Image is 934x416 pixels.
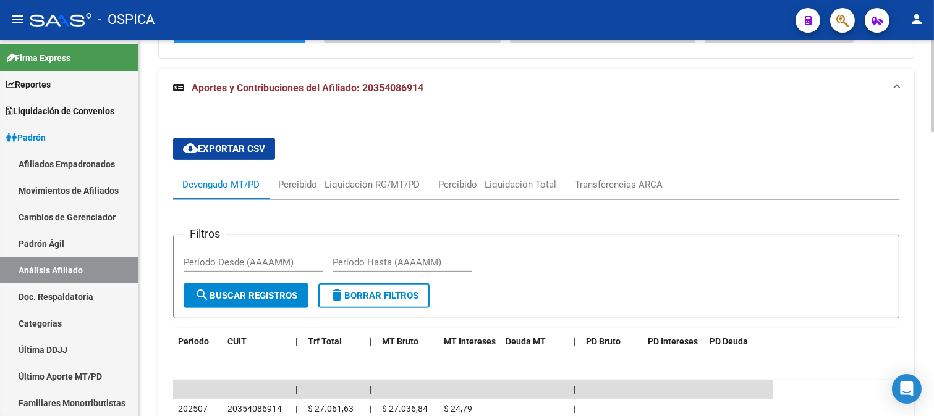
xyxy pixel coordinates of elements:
button: Borrar Filtros [318,283,430,308]
span: Borrar Filtros [329,290,418,301]
button: Exportar CSV [173,138,275,160]
datatable-header-cell: Deuda MT [501,328,569,355]
datatable-header-cell: | [291,328,303,355]
span: CUIT [227,336,247,346]
span: | [370,404,371,414]
h3: Filtros [184,225,226,243]
span: $ 24,79 [444,404,472,414]
div: Percibido - Liquidación Total [438,178,556,191]
span: | [574,404,575,414]
span: Trf Total [308,336,342,346]
span: | [574,385,576,394]
span: PD Bruto [586,336,621,346]
span: | [295,404,297,414]
span: $ 27.036,84 [382,404,428,414]
mat-icon: search [195,288,210,302]
span: | [370,336,372,346]
span: | [370,385,372,394]
span: Reportes [6,78,51,91]
span: Período [178,336,209,346]
span: $ 27.061,63 [308,404,354,414]
span: | [295,385,298,394]
span: 202507 [178,404,208,414]
span: MT Intereses [444,336,496,346]
button: Buscar Registros [184,283,308,308]
span: | [295,336,298,346]
mat-icon: menu [10,12,25,27]
datatable-header-cell: PD Intereses [643,328,705,355]
div: Open Intercom Messenger [892,374,922,404]
datatable-header-cell: PD Deuda [705,328,773,355]
datatable-header-cell: Período [173,328,223,355]
mat-icon: person [909,12,924,27]
span: 20354086914 [227,404,282,414]
span: Aportes y Contribuciones del Afiliado: 20354086914 [192,82,423,94]
span: Exportar CSV [183,143,265,154]
div: Devengado MT/PD [182,178,260,191]
span: Padrón [6,131,46,144]
span: Liquidación de Convenios [6,104,114,118]
datatable-header-cell: MT Intereses [439,328,501,355]
div: Percibido - Liquidación RG/MT/PD [278,178,420,191]
span: Deuda MT [506,336,546,346]
mat-expansion-panel-header: Aportes y Contribuciones del Afiliado: 20354086914 [158,69,914,108]
span: PD Deuda [710,336,748,346]
span: | [574,336,576,346]
mat-icon: delete [329,288,344,302]
datatable-header-cell: PD Bruto [581,328,643,355]
span: MT Bruto [382,336,418,346]
span: PD Intereses [648,336,698,346]
span: Buscar Registros [195,290,297,301]
span: Firma Express [6,51,70,65]
datatable-header-cell: MT Bruto [377,328,439,355]
datatable-header-cell: Trf Total [303,328,365,355]
span: - OSPICA [98,6,155,33]
datatable-header-cell: | [569,328,581,355]
div: Transferencias ARCA [575,178,663,191]
datatable-header-cell: | [365,328,377,355]
mat-icon: cloud_download [183,141,198,156]
datatable-header-cell: CUIT [223,328,291,355]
